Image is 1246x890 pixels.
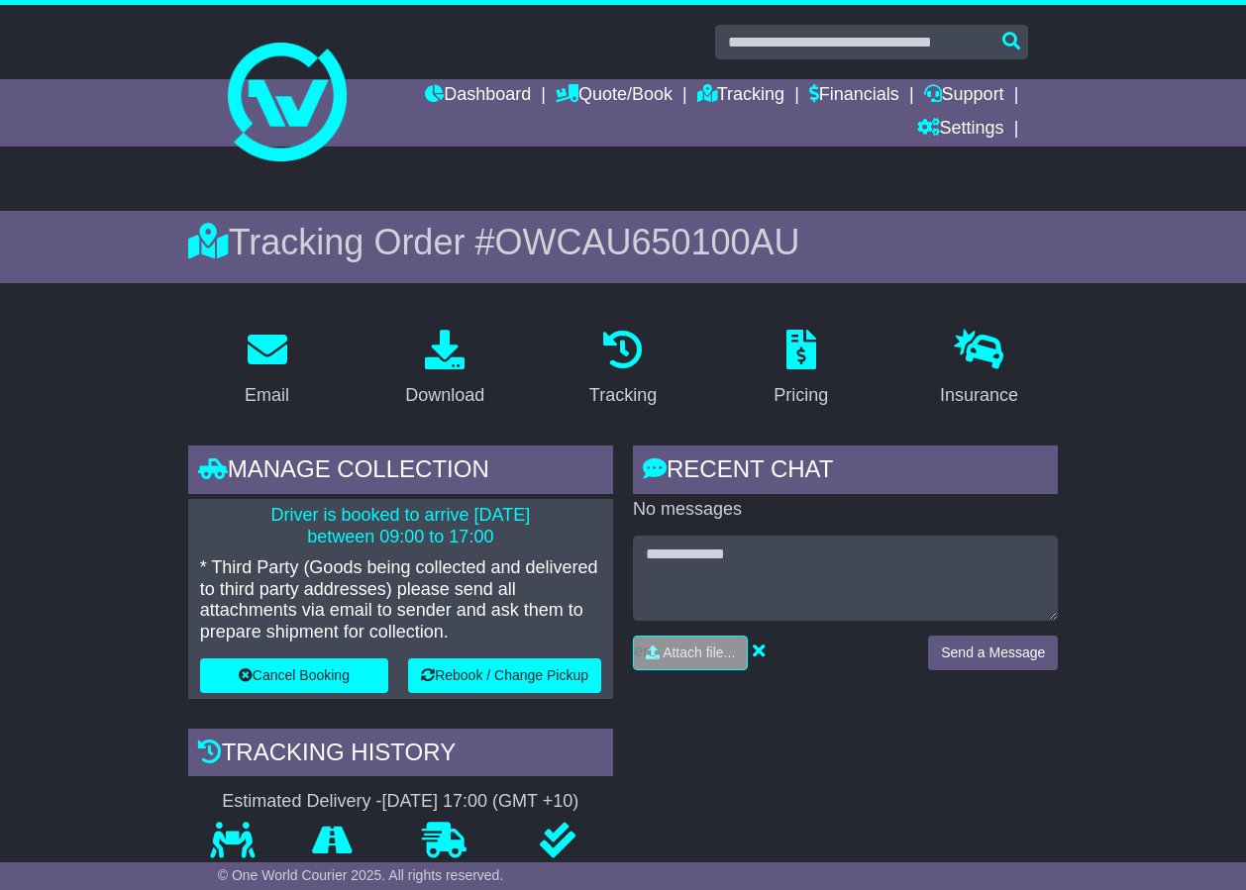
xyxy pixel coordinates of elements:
[556,79,673,113] a: Quote/Book
[188,729,613,782] div: Tracking history
[940,382,1018,409] div: Insurance
[200,658,388,693] button: Cancel Booking
[774,382,828,409] div: Pricing
[924,79,1004,113] a: Support
[761,323,841,416] a: Pricing
[928,636,1058,670] button: Send a Message
[425,79,531,113] a: Dashboard
[200,557,601,643] p: * Third Party (Goods being collected and delivered to third party addresses) please send all atta...
[408,658,601,693] button: Rebook / Change Pickup
[392,323,497,416] a: Download
[633,499,1058,521] p: No messages
[245,382,289,409] div: Email
[494,222,799,262] span: OWCAU650100AU
[218,867,504,883] span: © One World Courier 2025. All rights reserved.
[188,791,613,813] div: Estimated Delivery -
[917,113,1004,147] a: Settings
[200,505,601,547] p: Driver is booked to arrive [DATE] between 09:00 to 17:00
[697,79,784,113] a: Tracking
[381,791,578,813] div: [DATE] 17:00 (GMT +10)
[927,323,1031,416] a: Insurance
[188,445,613,499] div: Manage collection
[576,323,670,416] a: Tracking
[589,382,657,409] div: Tracking
[633,445,1058,499] div: RECENT CHAT
[232,323,302,416] a: Email
[188,221,1059,263] div: Tracking Order #
[809,79,899,113] a: Financials
[405,382,484,409] div: Download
